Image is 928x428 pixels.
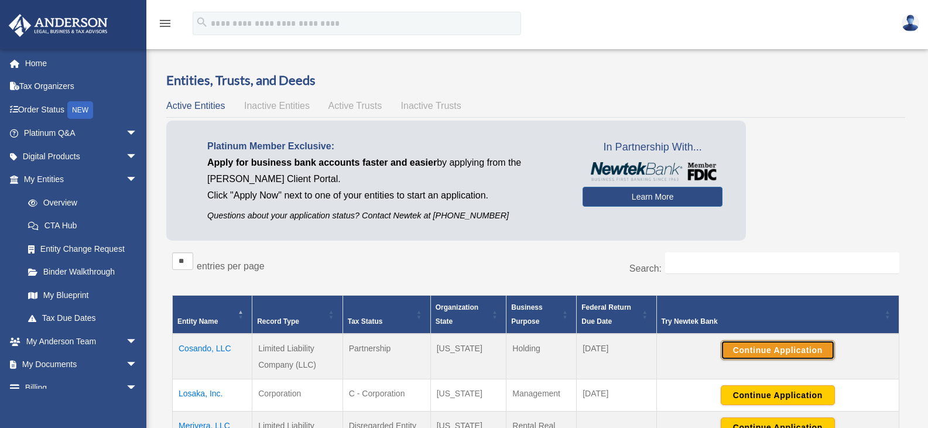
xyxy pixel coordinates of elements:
[511,303,542,326] span: Business Purpose
[343,296,430,334] th: Tax Status: Activate to sort
[8,122,155,145] a: Platinum Q&Aarrow_drop_down
[126,145,149,169] span: arrow_drop_down
[5,14,111,37] img: Anderson Advisors Platinum Portal
[583,138,722,157] span: In Partnership With...
[430,379,506,412] td: [US_STATE]
[16,261,149,284] a: Binder Walkthrough
[721,340,835,360] button: Continue Application
[348,317,383,326] span: Tax Status
[8,98,155,122] a: Order StatusNEW
[343,379,430,412] td: C - Corporation
[506,379,577,412] td: Management
[173,334,252,379] td: Cosando, LLC
[8,353,155,376] a: My Documentsarrow_drop_down
[16,214,149,238] a: CTA Hub
[126,330,149,354] span: arrow_drop_down
[173,296,252,334] th: Entity Name: Activate to invert sorting
[506,334,577,379] td: Holding
[126,122,149,146] span: arrow_drop_down
[252,379,343,412] td: Corporation
[244,101,310,111] span: Inactive Entities
[8,145,155,168] a: Digital Productsarrow_drop_down
[196,16,208,29] i: search
[8,330,155,353] a: My Anderson Teamarrow_drop_down
[583,187,722,207] a: Learn More
[126,168,149,192] span: arrow_drop_down
[16,191,143,214] a: Overview
[430,296,506,334] th: Organization State: Activate to sort
[158,16,172,30] i: menu
[506,296,577,334] th: Business Purpose: Activate to sort
[67,101,93,119] div: NEW
[257,317,299,326] span: Record Type
[16,307,149,330] a: Tax Due Dates
[328,101,382,111] span: Active Trusts
[577,334,656,379] td: [DATE]
[16,237,149,261] a: Entity Change Request
[16,283,149,307] a: My Blueprint
[581,303,631,326] span: Federal Return Due Date
[207,187,565,204] p: Click "Apply Now" next to one of your entities to start an application.
[629,263,662,273] label: Search:
[166,101,225,111] span: Active Entities
[207,157,437,167] span: Apply for business bank accounts faster and easier
[436,303,478,326] span: Organization State
[197,261,265,271] label: entries per page
[207,138,565,155] p: Platinum Member Exclusive:
[8,168,149,191] a: My Entitiesarrow_drop_down
[662,314,881,328] div: Try Newtek Bank
[173,379,252,412] td: Losaka, Inc.
[8,52,155,75] a: Home
[577,296,656,334] th: Federal Return Due Date: Activate to sort
[252,296,343,334] th: Record Type: Activate to sort
[158,20,172,30] a: menu
[177,317,218,326] span: Entity Name
[588,162,717,181] img: NewtekBankLogoSM.png
[401,101,461,111] span: Inactive Trusts
[721,385,835,405] button: Continue Application
[902,15,919,32] img: User Pic
[577,379,656,412] td: [DATE]
[8,75,155,98] a: Tax Organizers
[126,353,149,377] span: arrow_drop_down
[8,376,155,399] a: Billingarrow_drop_down
[126,376,149,400] span: arrow_drop_down
[343,334,430,379] td: Partnership
[207,155,565,187] p: by applying from the [PERSON_NAME] Client Portal.
[656,296,899,334] th: Try Newtek Bank : Activate to sort
[166,71,905,90] h3: Entities, Trusts, and Deeds
[252,334,343,379] td: Limited Liability Company (LLC)
[207,208,565,223] p: Questions about your application status? Contact Newtek at [PHONE_NUMBER]
[430,334,506,379] td: [US_STATE]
